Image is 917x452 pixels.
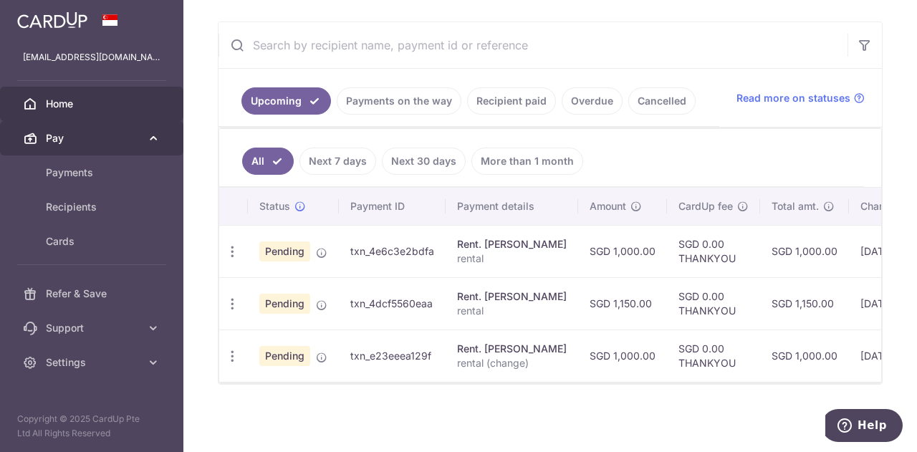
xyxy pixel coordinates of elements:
[760,225,849,277] td: SGD 1,000.00
[760,277,849,330] td: SGD 1,150.00
[259,199,290,213] span: Status
[736,91,850,105] span: Read more on statuses
[46,131,140,145] span: Pay
[382,148,466,175] a: Next 30 days
[457,289,567,304] div: Rent. [PERSON_NAME]
[339,277,446,330] td: txn_4dcf5560eaa
[46,234,140,249] span: Cards
[467,87,556,115] a: Recipient paid
[825,409,903,445] iframe: Opens a widget where you can find more information
[339,330,446,382] td: txn_e23eeea129f
[17,11,87,29] img: CardUp
[46,355,140,370] span: Settings
[678,199,733,213] span: CardUp fee
[667,225,760,277] td: SGD 0.00 THANKYOU
[259,346,310,366] span: Pending
[337,87,461,115] a: Payments on the way
[578,330,667,382] td: SGD 1,000.00
[578,225,667,277] td: SGD 1,000.00
[667,330,760,382] td: SGD 0.00 THANKYOU
[457,356,567,370] p: rental (change)
[259,241,310,261] span: Pending
[242,148,294,175] a: All
[736,91,865,105] a: Read more on statuses
[578,277,667,330] td: SGD 1,150.00
[667,277,760,330] td: SGD 0.00 THANKYOU
[562,87,623,115] a: Overdue
[772,199,819,213] span: Total amt.
[46,287,140,301] span: Refer & Save
[46,321,140,335] span: Support
[457,237,567,251] div: Rent. [PERSON_NAME]
[457,304,567,318] p: rental
[259,294,310,314] span: Pending
[241,87,331,115] a: Upcoming
[339,225,446,277] td: txn_4e6c3e2bdfa
[46,200,140,214] span: Recipients
[457,251,567,266] p: rental
[590,199,626,213] span: Amount
[23,50,160,64] p: [EMAIL_ADDRESS][DOMAIN_NAME]
[219,22,848,68] input: Search by recipient name, payment id or reference
[299,148,376,175] a: Next 7 days
[760,330,849,382] td: SGD 1,000.00
[628,87,696,115] a: Cancelled
[446,188,578,225] th: Payment details
[46,165,140,180] span: Payments
[46,97,140,111] span: Home
[339,188,446,225] th: Payment ID
[471,148,583,175] a: More than 1 month
[457,342,567,356] div: Rent. [PERSON_NAME]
